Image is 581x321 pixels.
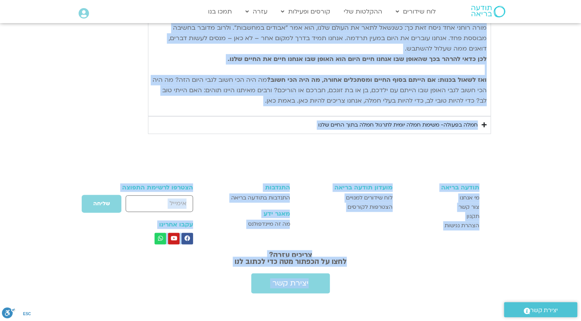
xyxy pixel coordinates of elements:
[400,212,479,221] a: תקנון
[272,279,309,287] span: יצירת קשר
[81,194,122,213] button: שליחה
[93,201,110,207] span: שליחה
[297,193,393,203] a: לוח שידורים למנויים
[169,24,487,63] span: מורה רוחני אחד ניסח זאת כך: כשנשאל לתאר את העולם שלנו, הוא אמר "אבודים במחשבות". ולרוב מדובר בחשי...
[277,4,334,19] a: קורסים ופעילות
[297,184,393,191] h3: מועדון תודעה בריאה
[400,193,479,203] a: מי אנחנו
[214,210,290,217] h3: מאגר ידע
[297,203,393,212] a: הצטרפות לקורסים
[251,273,330,293] a: יצירת קשר
[267,76,487,84] b: ואז לשאול בכנות: אם הייתם בסוף החיים ומסתכלים אחורה, מה היה הכי חשוב?
[318,120,478,130] div: חמלה בפעולה- משימת חמלה יומית לתרגול חמלה בתוך החיים שלנו
[204,4,236,19] a: תמכו בנו
[460,193,479,203] span: מי אנחנו
[530,305,558,316] span: יצירת קשר
[231,193,290,203] span: התנדבות בתודעה בריאה
[214,193,290,203] a: התנדבות בתודעה בריאה
[98,252,483,265] h2: צריכים עזרה? לחצו על הכפתור מטה כדי לכתוב לנו
[400,203,479,212] a: צור קשר
[471,6,505,17] img: תודעה בריאה
[445,221,479,230] span: הצהרת נגישות
[467,212,479,221] span: תקנון
[214,220,290,229] a: מה זה מיינדפולנס
[392,4,440,19] a: לוח שידורים
[148,116,491,134] summary: חמלה בפעולה- משימת חמלה יומית לתרגול חמלה בתוך החיים שלנו
[242,4,271,19] a: עזרה
[504,302,577,317] a: יצירת קשר
[346,193,393,203] span: לוח שידורים למנויים
[102,221,193,228] h3: עקבו אחרינו
[228,55,487,63] strong: לכן כדאי להרהר בכך שהאופן שבו אנחנו חיים היום הוא האופן שבו אנחנו חיים את החיים שלנו.
[126,195,193,212] input: אימייל
[102,184,193,191] h3: הצטרפו לרשימת התפוצה
[400,184,479,191] h3: תודעה בריאה
[340,4,386,19] a: ההקלטות שלי
[214,184,290,191] h3: התנדבות
[102,194,193,217] form: טופס חדש
[153,76,487,105] span: מה היה הכי חשוב לגבי היום הזה? מה היה הכי חשוב לגבי האופן שבו הייתם עם ילדכם, בן או בת זוגכם, חבר...
[400,221,479,230] a: הצהרת נגישות
[248,220,290,229] span: מה זה מיינדפולנס
[348,203,393,212] span: הצטרפות לקורסים
[458,203,479,212] span: צור קשר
